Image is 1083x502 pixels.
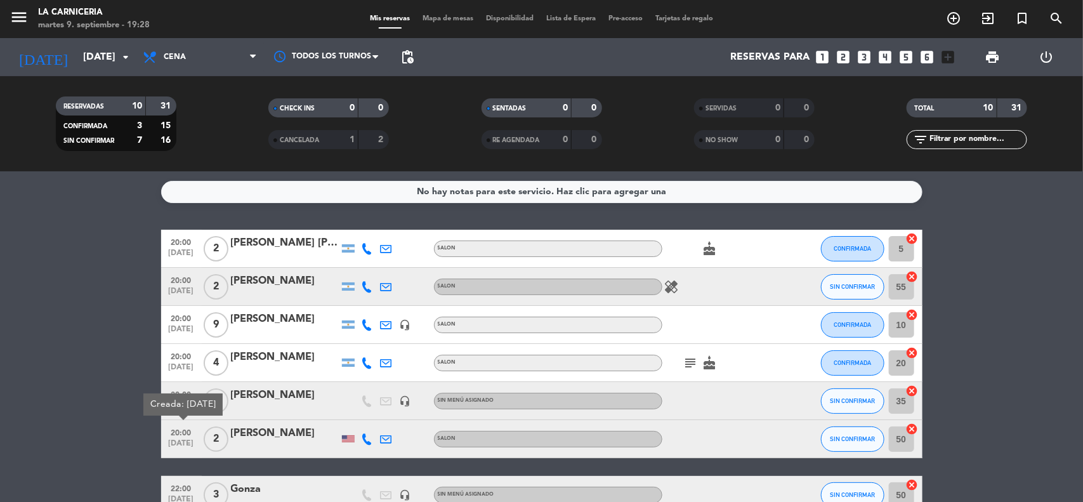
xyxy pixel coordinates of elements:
[591,103,599,112] strong: 0
[877,49,894,65] i: looks_4
[602,15,649,22] span: Pre-acceso
[830,435,875,442] span: SIN CONFIRMAR
[231,387,339,404] div: [PERSON_NAME]
[166,272,197,287] span: 20:00
[493,105,527,112] span: SENTADAS
[821,236,884,261] button: CONFIRMADA
[438,284,456,289] span: SALON
[231,311,339,327] div: [PERSON_NAME]
[731,51,810,63] span: Reservas para
[834,321,871,328] span: CONFIRMADA
[164,53,186,62] span: Cena
[438,246,456,251] span: SALON
[906,270,919,283] i: cancel
[702,355,718,371] i: cake
[821,388,884,414] button: SIN CONFIRMAR
[563,103,568,112] strong: 0
[350,135,355,144] strong: 1
[10,8,29,27] i: menu
[204,274,228,300] span: 2
[821,426,884,452] button: SIN CONFIRMAR
[493,137,540,143] span: RE AGENDADA
[683,355,699,371] i: subject
[137,136,142,145] strong: 7
[132,102,142,110] strong: 10
[834,359,871,366] span: CONFIRMADA
[350,103,355,112] strong: 0
[702,241,718,256] i: cake
[231,235,339,251] div: [PERSON_NAME] [PERSON_NAME]
[166,287,197,301] span: [DATE]
[821,312,884,338] button: CONFIRMADA
[38,19,150,32] div: martes 9. septiembre - 19:28
[821,274,884,300] button: SIN CONFIRMAR
[63,103,104,110] span: RESERVADAS
[480,15,540,22] span: Disponibilidad
[166,439,197,454] span: [DATE]
[1039,50,1054,65] i: power_settings_new
[204,312,228,338] span: 9
[940,49,957,65] i: add_box
[280,137,319,143] span: CANCELADA
[830,283,875,290] span: SIN CONFIRMAR
[137,121,142,130] strong: 3
[919,49,936,65] i: looks_6
[10,8,29,31] button: menu
[804,135,811,144] strong: 0
[417,185,666,199] div: No hay notas para este servicio. Haz clic para agregar una
[38,6,150,19] div: La Carniceria
[416,15,480,22] span: Mapa de mesas
[906,479,919,491] i: cancel
[1049,11,1064,26] i: search
[906,308,919,321] i: cancel
[10,43,77,71] i: [DATE]
[438,436,456,441] span: SALON
[438,322,456,327] span: SALON
[706,137,738,143] span: NO SHOW
[400,319,411,331] i: headset_mic
[830,491,875,498] span: SIN CONFIRMAR
[906,423,919,435] i: cancel
[166,249,197,263] span: [DATE]
[379,135,386,144] strong: 2
[118,50,133,65] i: arrow_drop_down
[143,393,223,416] div: Creada: [DATE]
[364,15,416,22] span: Mis reservas
[913,132,928,147] i: filter_list
[161,102,173,110] strong: 31
[280,105,315,112] span: CHECK INS
[836,49,852,65] i: looks_two
[804,103,811,112] strong: 0
[815,49,831,65] i: looks_one
[400,489,411,501] i: headset_mic
[161,121,173,130] strong: 15
[775,135,780,144] strong: 0
[166,325,197,340] span: [DATE]
[166,480,197,495] span: 22:00
[63,138,114,144] span: SIN CONFIRMAR
[914,105,934,112] span: TOTAL
[830,397,875,404] span: SIN CONFIRMAR
[231,425,339,442] div: [PERSON_NAME]
[438,492,494,497] span: Sin menú asignado
[649,15,719,22] span: Tarjetas de regalo
[1020,38,1073,76] div: LOG OUT
[857,49,873,65] i: looks_3
[906,347,919,359] i: cancel
[204,236,228,261] span: 2
[980,11,995,26] i: exit_to_app
[898,49,915,65] i: looks_5
[166,386,197,401] span: 20:00
[775,103,780,112] strong: 0
[204,350,228,376] span: 4
[906,232,919,245] i: cancel
[231,481,339,498] div: Gonza
[706,105,737,112] span: SERVIDAS
[63,123,107,129] span: CONFIRMADA
[166,310,197,325] span: 20:00
[821,350,884,376] button: CONFIRMADA
[204,426,228,452] span: 2
[985,50,1000,65] span: print
[438,360,456,365] span: SALON
[231,273,339,289] div: [PERSON_NAME]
